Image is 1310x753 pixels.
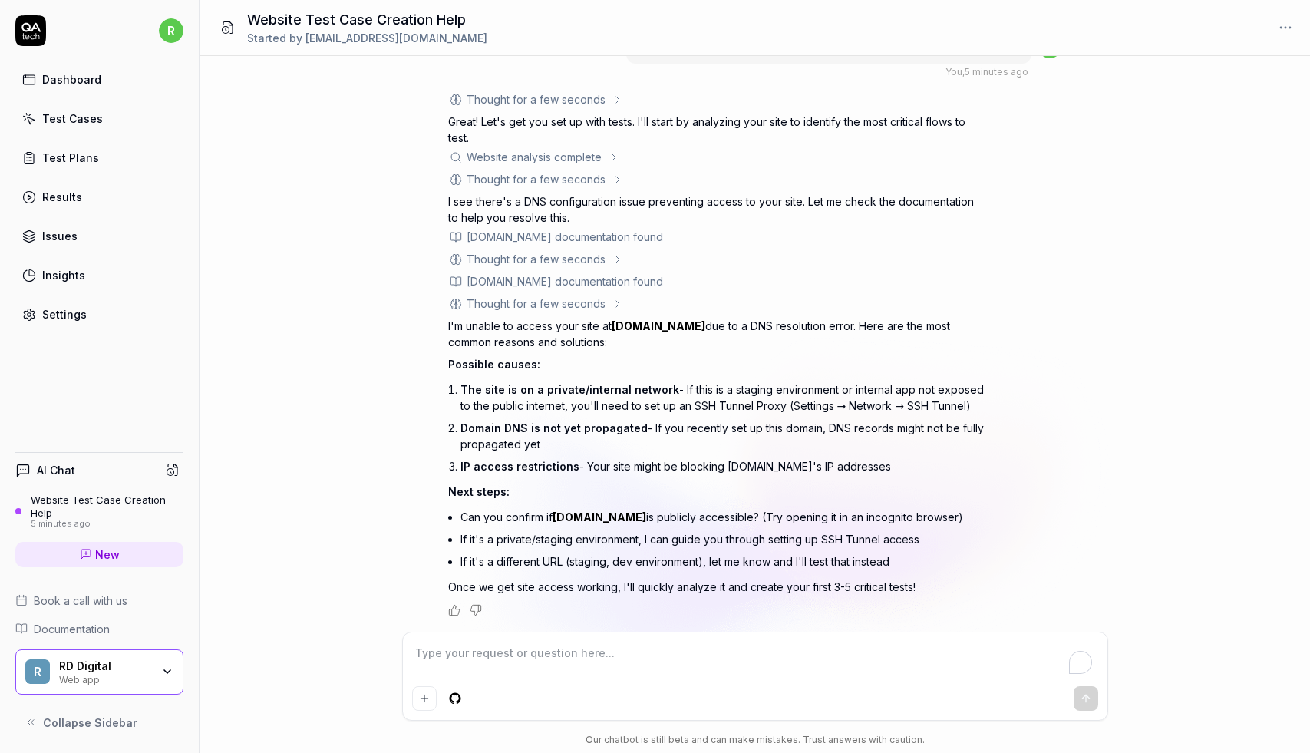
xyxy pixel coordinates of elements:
[448,485,510,498] span: Next steps:
[37,462,75,478] h4: AI Chat
[25,659,50,684] span: R
[15,260,183,290] a: Insights
[460,460,579,473] span: IP access restrictions
[159,15,183,46] button: r
[945,66,962,78] span: You
[42,267,85,283] div: Insights
[402,733,1108,747] div: Our chatbot is still beta and can make mistakes. Trust answers with caution.
[448,114,985,146] p: Great! Let's get you set up with tests. I'll start by analyzing your site to identify the most cr...
[15,64,183,94] a: Dashboard
[42,228,78,244] div: Issues
[31,494,183,519] div: Website Test Case Creation Help
[15,621,183,637] a: Documentation
[42,306,87,322] div: Settings
[448,193,985,226] p: I see there's a DNS configuration issue preventing access to your site. Let me check the document...
[553,510,646,523] a: [DOMAIN_NAME]
[305,31,487,45] span: [EMAIL_ADDRESS][DOMAIN_NAME]
[59,659,151,673] div: RD Digital
[460,506,985,528] li: Can you confirm if is publicly accessible? (Try opening it in an incognito browser)
[460,420,985,452] p: - If you recently set up this domain, DNS records might not be fully propagated yet
[15,104,183,134] a: Test Cases
[15,143,183,173] a: Test Plans
[42,150,99,166] div: Test Plans
[159,18,183,43] span: r
[95,547,120,563] span: New
[460,421,648,434] span: Domain DNS is not yet propagated
[247,30,487,46] div: Started by
[247,9,487,30] h1: Website Test Case Creation Help
[460,528,985,550] li: If it's a private/staging environment, I can guide you through setting up SSH Tunnel access
[43,715,137,731] span: Collapse Sidebar
[467,273,663,289] div: [DOMAIN_NAME] documentation found
[467,91,606,107] div: Thought for a few seconds
[59,672,151,685] div: Web app
[42,189,82,205] div: Results
[15,542,183,567] a: New
[448,318,985,350] p: I'm unable to access your site at due to a DNS resolution error. Here are the most common reasons...
[460,458,985,474] p: - Your site might be blocking [DOMAIN_NAME]'s IP addresses
[34,593,127,609] span: Book a call with us
[15,494,183,529] a: Website Test Case Creation Help5 minutes ago
[460,381,985,414] p: - If this is a staging environment or internal app not exposed to the public internet, you'll nee...
[467,296,606,312] div: Thought for a few seconds
[460,550,985,573] li: If it's a different URL (staging, dev environment), let me know and I'll test that instead
[15,707,183,738] button: Collapse Sidebar
[412,686,437,711] button: Add attachment
[31,519,183,530] div: 5 minutes ago
[448,604,460,616] button: Positive feedback
[42,111,103,127] div: Test Cases
[612,319,705,332] a: [DOMAIN_NAME]
[15,182,183,212] a: Results
[945,65,1028,79] div: , 5 minutes ago
[448,358,540,371] span: Possible causes:
[460,383,679,396] span: The site is on a private/internal network
[15,299,183,329] a: Settings
[15,593,183,609] a: Book a call with us
[34,621,110,637] span: Documentation
[15,221,183,251] a: Issues
[467,251,606,267] div: Thought for a few seconds
[15,649,183,695] button: RRD DigitalWeb app
[467,171,606,187] div: Thought for a few seconds
[42,71,101,88] div: Dashboard
[470,604,482,616] button: Negative feedback
[412,642,1098,680] textarea: To enrich screen reader interactions, please activate Accessibility in Grammarly extension settings
[467,149,602,165] div: Website analysis complete
[448,579,985,595] p: Once we get site access working, I'll quickly analyze it and create your first 3-5 critical tests!
[467,229,663,245] div: [DOMAIN_NAME] documentation found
